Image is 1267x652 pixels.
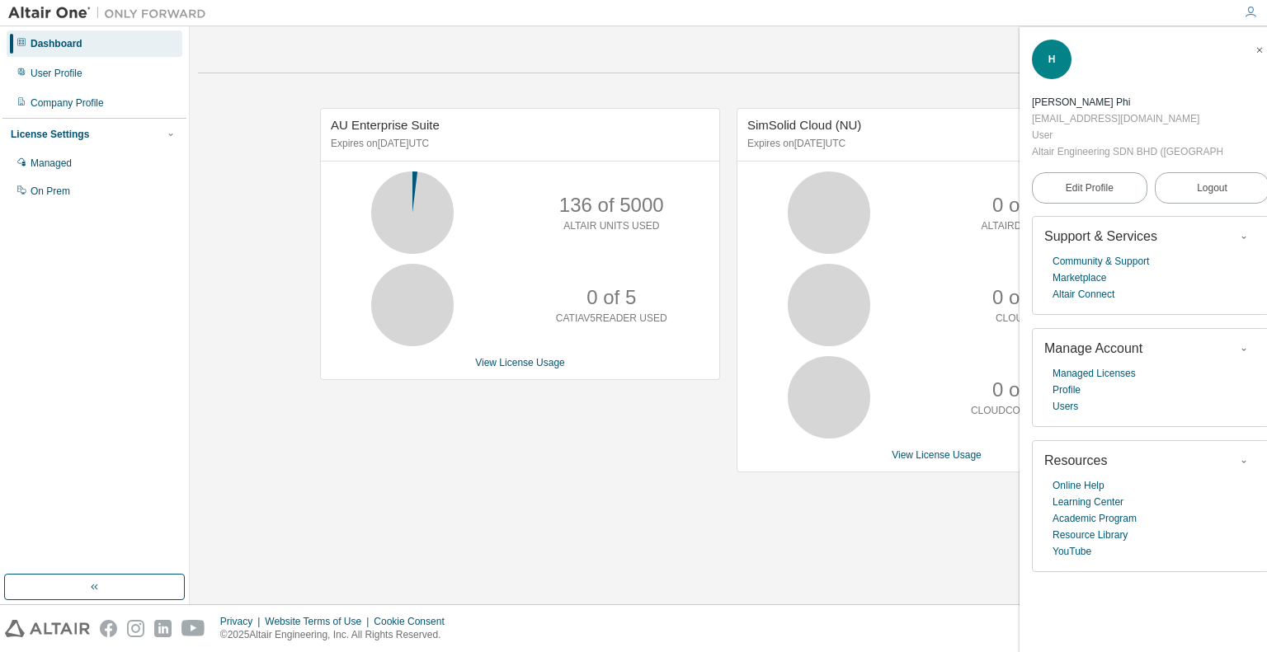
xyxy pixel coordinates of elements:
img: altair_logo.svg [5,620,90,637]
p: CLOUDCOMPUTE USED [971,404,1086,418]
img: Altair One [8,5,214,21]
a: Altair Connect [1053,286,1114,303]
p: 0 of 100 [992,284,1064,312]
a: Marketplace [1053,270,1106,286]
div: User [1032,127,1222,143]
a: Managed Licenses [1053,365,1136,382]
img: instagram.svg [127,620,144,637]
div: Managed [31,157,72,170]
p: 0 of 100 [992,376,1064,404]
a: Learning Center [1053,494,1123,510]
a: View License Usage [892,449,982,461]
div: Altair Engineering SDN BHD ([GEOGRAPHIC_DATA]) [1032,143,1222,160]
img: linkedin.svg [154,620,172,637]
p: ALTAIRDRIVE USED [981,219,1075,233]
a: View License Usage [475,357,565,368]
a: Edit Profile [1032,172,1147,204]
div: Company Profile [31,96,104,110]
span: SimSolid Cloud (NU) [747,118,861,132]
div: Dashboard [31,37,82,50]
a: Community & Support [1053,253,1149,270]
img: facebook.svg [100,620,117,637]
a: Academic Program [1053,510,1137,527]
p: CATIAV5READER USED [556,312,667,326]
span: Logout [1197,180,1227,196]
span: AU Enterprise Suite [331,118,440,132]
span: Resources [1044,453,1107,467]
p: 136 of 5000 [559,191,664,219]
p: ALTAIR UNITS USED [563,219,659,233]
span: H [1048,54,1056,65]
p: © 2025 Altair Engineering, Inc. All Rights Reserved. [220,628,455,642]
a: Online Help [1053,477,1105,494]
span: Edit Profile [1066,181,1114,195]
p: Expires on [DATE] UTC [331,137,705,151]
div: License Settings [11,128,89,141]
div: Website Terms of Use [265,615,374,628]
p: Expires on [DATE] UTC [747,137,1122,151]
p: CLOUD USED [996,312,1061,326]
span: Support & Services [1044,229,1157,243]
a: Users [1053,398,1078,415]
div: Cookie Consent [374,615,454,628]
p: 0 of 100 [992,191,1064,219]
a: Resource Library [1053,527,1128,543]
p: 0 of 5 [586,284,636,312]
div: [EMAIL_ADDRESS][DOMAIN_NAME] [1032,110,1222,127]
div: User Profile [31,67,82,80]
a: YouTube [1053,543,1091,560]
div: Privacy [220,615,265,628]
div: Hoang Phi [1032,94,1222,110]
img: youtube.svg [181,620,205,637]
div: On Prem [31,185,70,198]
a: Profile [1053,382,1081,398]
span: Manage Account [1044,341,1142,355]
